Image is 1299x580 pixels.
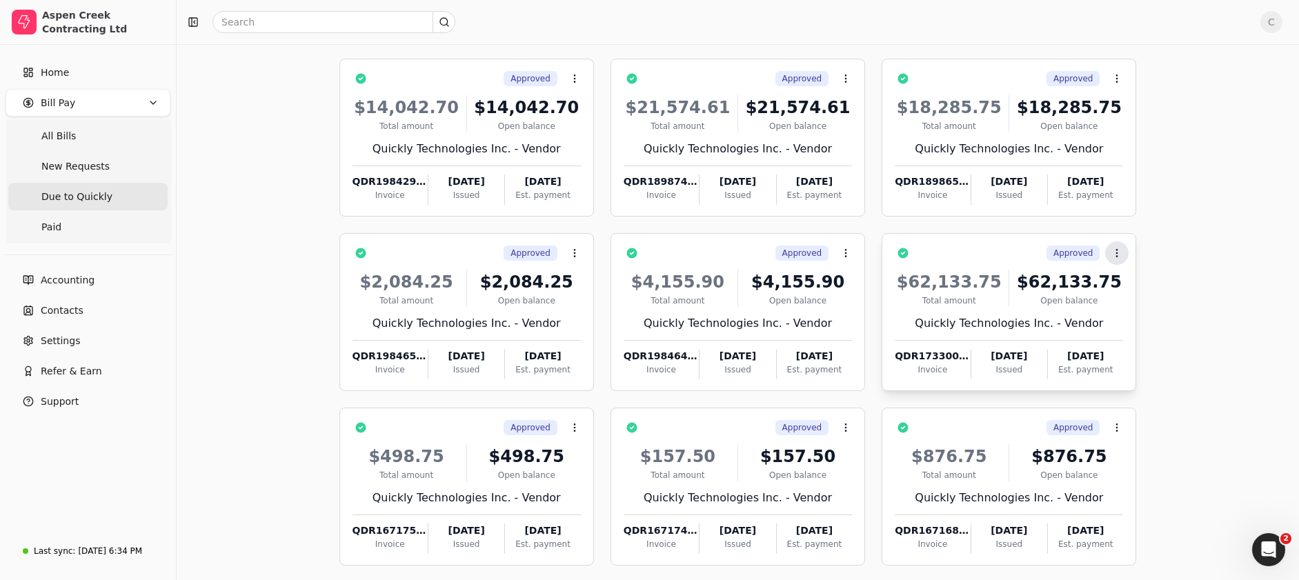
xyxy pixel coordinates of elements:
button: C [1260,11,1282,33]
div: Issued [700,363,775,376]
div: [DATE] [777,349,852,363]
div: $498.75 [353,444,461,469]
div: Total amount [895,294,1003,307]
input: Search [212,11,455,33]
div: Quickly Technologies Inc. - Vendor [624,141,852,157]
a: Due to Quickly [8,183,168,210]
span: Approved [1053,421,1093,434]
a: All Bills [8,122,168,150]
div: [DATE] [428,523,504,538]
div: QDR189865-1584 [895,174,970,189]
button: Support [6,388,170,415]
div: Total amount [624,120,732,132]
div: $21,574.61 [744,95,852,120]
div: [DATE] [700,523,775,538]
div: [DATE] [1048,349,1123,363]
iframe: Intercom live chat [1252,533,1285,566]
span: Accounting [41,273,95,288]
div: [DATE] [1048,174,1123,189]
span: Home [41,66,69,80]
div: Est. payment [1048,363,1123,376]
div: Invoice [624,363,699,376]
div: Total amount [624,294,732,307]
span: Approved [782,247,822,259]
div: [DATE] [428,349,504,363]
div: [DATE] [777,523,852,538]
div: Quickly Technologies Inc. - Vendor [895,490,1123,506]
a: Paid [8,213,168,241]
div: Open balance [1015,469,1123,481]
div: Invoice [353,363,428,376]
div: Est. payment [1048,538,1123,550]
span: Approved [510,247,551,259]
div: [DATE] [505,174,580,189]
div: Quickly Technologies Inc. - Vendor [895,141,1123,157]
span: Approved [510,421,551,434]
a: New Requests [8,152,168,180]
span: Approved [782,421,822,434]
div: Open balance [744,120,852,132]
div: Issued [428,538,504,550]
div: Invoice [353,189,428,201]
div: Total amount [895,120,1003,132]
div: Total amount [353,120,461,132]
a: Home [6,59,170,86]
div: QDR167168- 141 [895,523,970,538]
span: Contacts [41,303,83,318]
span: Approved [1053,247,1093,259]
div: $876.75 [895,444,1003,469]
div: $4,155.90 [744,270,852,294]
div: $18,285.75 [1015,95,1123,120]
div: Open balance [473,469,581,481]
div: Quickly Technologies Inc. - Vendor [353,490,581,506]
div: Est. payment [1048,189,1123,201]
div: $14,042.70 [473,95,581,120]
div: [DATE] [700,349,775,363]
div: Issued [700,189,775,201]
div: Invoice [624,538,699,550]
div: $2,084.25 [473,270,581,294]
div: Open balance [473,120,581,132]
div: Invoice [895,363,970,376]
button: Refer & Earn [6,357,170,385]
div: [DATE] [971,523,1047,538]
div: $21,574.61 [624,95,732,120]
div: QDR173300-1428 [895,349,970,363]
div: Issued [428,363,504,376]
a: Last sync:[DATE] 6:34 PM [6,539,170,563]
div: [DATE] 6:34 PM [78,545,142,557]
div: [DATE] [971,349,1047,363]
div: Open balance [473,294,581,307]
div: $498.75 [473,444,581,469]
div: Est. payment [505,363,580,376]
div: Quickly Technologies Inc. - Vendor [624,315,852,332]
div: $14,042.70 [353,95,461,120]
span: Approved [510,72,551,85]
div: Open balance [1015,120,1123,132]
div: $2,084.25 [353,270,461,294]
span: Settings [41,334,80,348]
div: Open balance [1015,294,1123,307]
div: $4,155.90 [624,270,732,294]
div: Total amount [624,469,732,481]
div: QDR189874-93-B [624,174,699,189]
div: Issued [971,189,1047,201]
div: $18,285.75 [895,95,1003,120]
div: Quickly Technologies Inc. - Vendor [895,315,1123,332]
div: Est. payment [777,189,852,201]
div: QDR198465-1009 [353,349,428,363]
a: Settings [6,327,170,354]
div: [DATE] [505,523,580,538]
span: Approved [1053,72,1093,85]
div: Invoice [353,538,428,550]
span: Support [41,394,79,409]
div: [DATE] [971,174,1047,189]
div: Total amount [895,469,1003,481]
div: QDR198429-33-A [353,174,428,189]
div: [DATE] [700,174,775,189]
div: Open balance [744,294,852,307]
div: $62,133.75 [1015,270,1123,294]
div: $876.75 [1015,444,1123,469]
div: Est. payment [777,538,852,550]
